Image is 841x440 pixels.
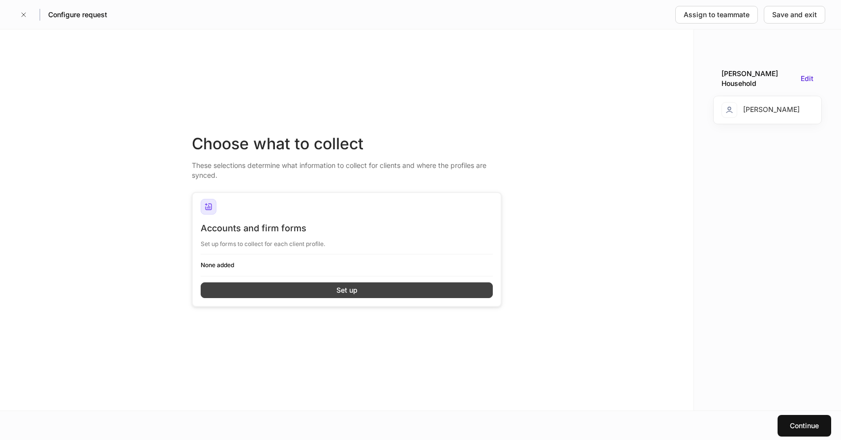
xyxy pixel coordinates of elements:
h5: Configure request [48,10,107,20]
div: Assign to teammate [684,10,750,20]
button: Assign to teammate [675,6,758,24]
div: Continue [790,421,819,431]
div: Choose what to collect [192,133,502,155]
div: Accounts and firm forms [201,222,493,234]
div: Set up forms to collect for each client profile. [201,234,493,248]
button: Edit [801,74,813,84]
button: Save and exit [764,6,825,24]
button: Continue [778,415,831,437]
div: [PERSON_NAME] [721,102,800,118]
div: Set up [336,285,358,295]
button: Set up [201,282,493,298]
h6: None added [201,260,493,270]
div: These selections determine what information to collect for clients and where the profiles are syn... [192,155,502,180]
div: Save and exit [772,10,817,20]
div: [PERSON_NAME] Household [721,69,797,88]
